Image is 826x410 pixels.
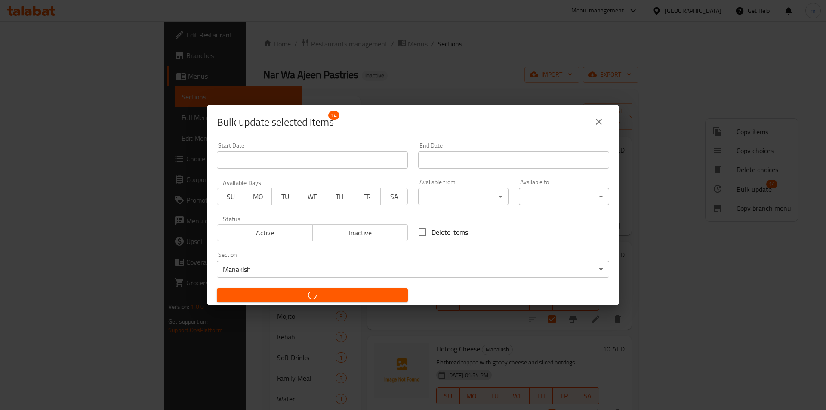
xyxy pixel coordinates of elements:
[217,261,609,278] div: Manakish
[248,191,268,203] span: MO
[299,188,326,205] button: WE
[271,188,299,205] button: TU
[519,188,609,205] div: ​
[589,111,609,132] button: close
[221,191,241,203] span: SU
[244,188,271,205] button: MO
[380,188,408,205] button: SA
[328,111,339,120] span: 14
[221,227,309,239] span: Active
[217,188,244,205] button: SU
[330,191,350,203] span: TH
[217,115,334,129] span: Selected items count
[302,191,323,203] span: WE
[384,191,404,203] span: SA
[418,188,509,205] div: ​
[316,227,405,239] span: Inactive
[312,224,408,241] button: Inactive
[326,188,353,205] button: TH
[217,224,313,241] button: Active
[357,191,377,203] span: FR
[431,227,468,237] span: Delete items
[275,191,296,203] span: TU
[353,188,380,205] button: FR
